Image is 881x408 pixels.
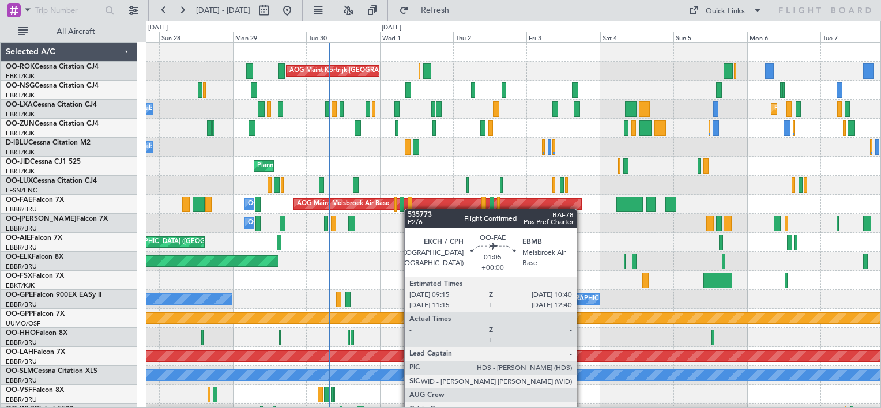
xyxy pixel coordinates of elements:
[426,214,634,232] div: Planned Maint [GEOGRAPHIC_DATA] ([GEOGRAPHIC_DATA] National)
[6,101,33,108] span: OO-LXA
[233,32,306,42] div: Mon 29
[6,349,33,356] span: OO-LAH
[6,395,37,404] a: EBBR/BRU
[6,72,35,81] a: EBKT/KJK
[6,129,35,138] a: EBKT/KJK
[453,32,526,42] div: Thu 2
[706,6,745,17] div: Quick Links
[6,177,33,184] span: OO-LUX
[6,338,37,347] a: EBBR/BRU
[297,195,389,213] div: AOG Maint Melsbroek Air Base
[6,216,108,222] a: OO-[PERSON_NAME]Falcon 7X
[6,101,97,108] a: OO-LXACessna Citation CJ4
[6,197,32,203] span: OO-FAE
[6,91,35,100] a: EBKT/KJK
[380,32,453,42] div: Wed 1
[6,254,63,260] a: OO-ELKFalcon 8X
[6,120,99,127] a: OO-ZUNCessna Citation CJ4
[6,82,35,89] span: OO-NSG
[6,167,35,176] a: EBKT/KJK
[6,224,37,233] a: EBBR/BRU
[159,32,232,42] div: Sun 28
[70,233,252,251] div: Planned Maint [GEOGRAPHIC_DATA] ([GEOGRAPHIC_DATA])
[6,387,32,394] span: OO-VSF
[6,387,64,394] a: OO-VSFFalcon 8X
[6,148,35,157] a: EBKT/KJK
[289,62,415,80] div: AOG Maint Kortrijk-[GEOGRAPHIC_DATA]
[248,195,326,213] div: Owner Melsbroek Air Base
[6,235,62,241] a: OO-AIEFalcon 7X
[394,1,463,20] button: Refresh
[6,368,97,375] a: OO-SLMCessna Citation XLS
[6,273,64,279] a: OO-FSXFalcon 7X
[6,186,37,195] a: LFSN/ENC
[6,139,91,146] a: D-IBLUCessna Citation M2
[6,197,64,203] a: OO-FAEFalcon 7X
[6,235,31,241] span: OO-AIE
[6,273,32,279] span: OO-FSX
[6,300,37,309] a: EBBR/BRU
[683,1,768,20] button: Quick Links
[6,368,33,375] span: OO-SLM
[6,292,101,299] a: OO-GPEFalcon 900EX EASy II
[248,214,326,232] div: Owner Melsbroek Air Base
[600,32,673,42] div: Sat 4
[6,205,37,214] a: EBBR/BRU
[6,262,37,271] a: EBBR/BRU
[6,292,33,299] span: OO-GPE
[6,216,76,222] span: OO-[PERSON_NAME]
[6,311,33,318] span: OO-GPP
[6,281,35,290] a: EBKT/KJK
[306,32,379,42] div: Tue 30
[6,110,35,119] a: EBKT/KJK
[6,357,37,366] a: EBBR/BRU
[6,311,65,318] a: OO-GPPFalcon 7X
[6,139,28,146] span: D-IBLU
[257,157,391,175] div: Planned Maint Kortrijk-[GEOGRAPHIC_DATA]
[30,28,122,36] span: All Aircraft
[148,23,168,33] div: [DATE]
[6,330,36,337] span: OO-HHO
[6,319,40,328] a: UUMO/OSF
[526,32,600,42] div: Fri 3
[382,23,401,33] div: [DATE]
[6,82,99,89] a: OO-NSGCessna Citation CJ4
[6,63,35,70] span: OO-ROK
[6,63,99,70] a: OO-ROKCessna Citation CJ4
[6,243,37,252] a: EBBR/BRU
[456,290,649,308] div: No Crew [GEOGRAPHIC_DATA] ([GEOGRAPHIC_DATA] National)
[6,349,65,356] a: OO-LAHFalcon 7X
[6,177,97,184] a: OO-LUXCessna Citation CJ4
[411,6,460,14] span: Refresh
[673,32,747,42] div: Sun 5
[196,5,250,16] span: [DATE] - [DATE]
[13,22,125,41] button: All Aircraft
[6,376,37,385] a: EBBR/BRU
[35,2,101,19] input: Trip Number
[747,32,820,42] div: Mon 6
[6,330,67,337] a: OO-HHOFalcon 8X
[6,254,32,260] span: OO-ELK
[6,158,30,165] span: OO-JID
[6,120,35,127] span: OO-ZUN
[6,158,81,165] a: OO-JIDCessna CJ1 525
